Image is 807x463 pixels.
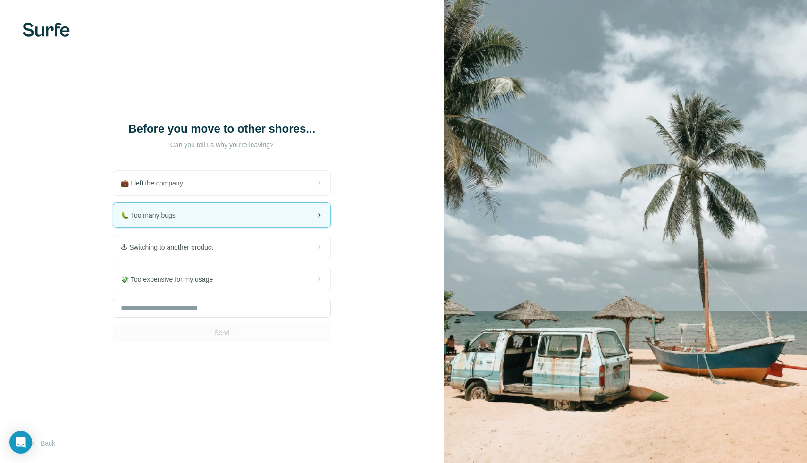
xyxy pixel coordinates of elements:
[121,178,190,188] span: 💼 I left the company
[9,431,32,454] div: Open Intercom Messenger
[23,23,70,37] img: Surfe's logo
[121,210,183,220] span: 🐛 Too many bugs
[127,140,316,150] p: Can you tell us why you're leaving?
[23,435,62,452] button: Back
[121,275,220,284] span: 💸 Too expensive for my usage
[127,121,316,136] h1: Before you move to other shores...
[121,243,220,252] span: 🕹 Switching to another product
